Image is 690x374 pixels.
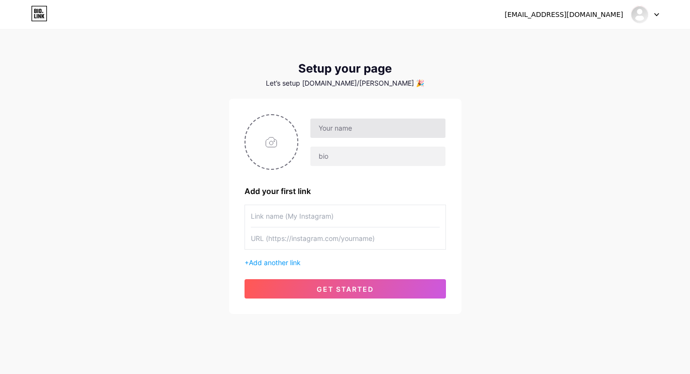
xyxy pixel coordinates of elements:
[245,279,446,299] button: get started
[229,79,461,87] div: Let’s setup [DOMAIN_NAME]/[PERSON_NAME] 🎉
[630,5,649,24] img: Jessie
[249,258,301,267] span: Add another link
[229,62,461,75] div: Setup your page
[251,227,440,249] input: URL (https://instagram.com/yourname)
[317,285,374,293] span: get started
[245,185,446,197] div: Add your first link
[310,119,445,138] input: Your name
[505,10,623,20] div: [EMAIL_ADDRESS][DOMAIN_NAME]
[251,205,440,227] input: Link name (My Instagram)
[245,257,446,268] div: +
[310,147,445,166] input: bio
